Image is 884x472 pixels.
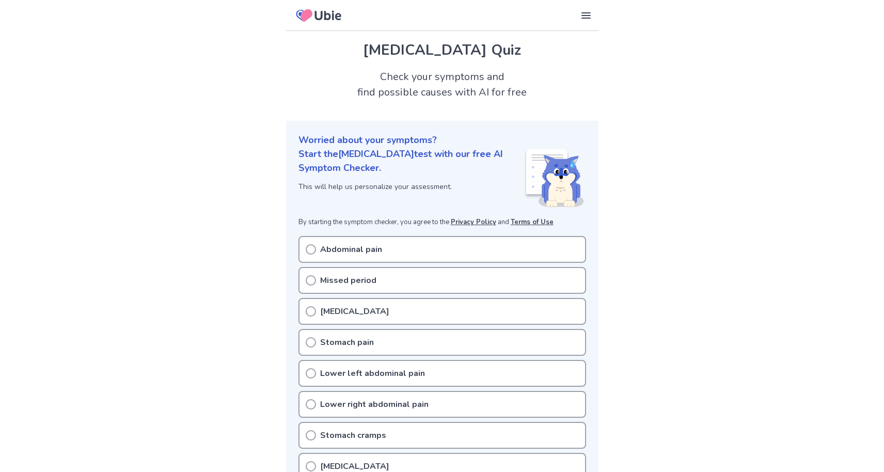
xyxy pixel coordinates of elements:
[298,217,586,228] p: By starting the symptom checker, you agree to the and
[298,39,586,61] h1: [MEDICAL_DATA] Quiz
[320,274,376,287] p: Missed period
[298,181,524,192] p: This will help us personalize your assessment.
[320,305,389,318] p: [MEDICAL_DATA]
[298,147,524,175] p: Start the [MEDICAL_DATA] test with our free AI Symptom Checker.
[524,149,584,207] img: Shiba
[320,367,425,380] p: Lower left abdominal pain
[320,429,386,442] p: Stomach cramps
[451,217,496,227] a: Privacy Policy
[320,398,429,411] p: Lower right abdominal pain
[286,69,598,100] h2: Check your symptoms and find possible causes with AI for free
[511,217,554,227] a: Terms of Use
[320,243,382,256] p: Abdominal pain
[320,336,374,349] p: Stomach pain
[298,133,586,147] p: Worried about your symptoms?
